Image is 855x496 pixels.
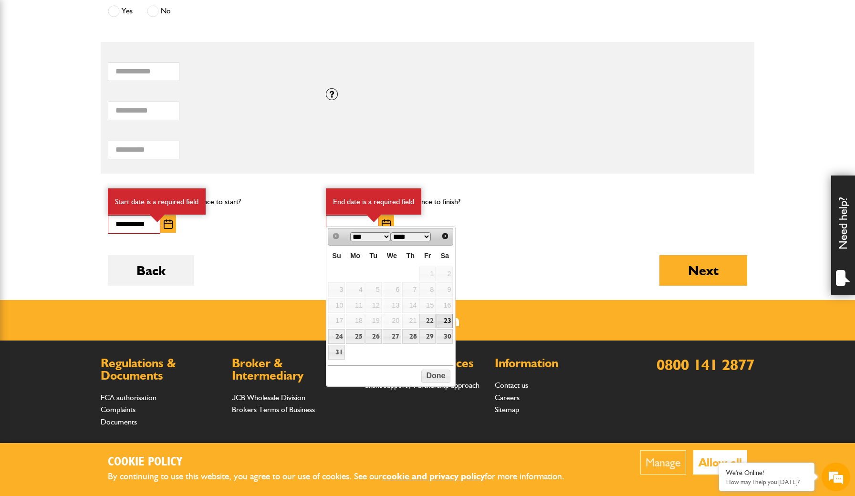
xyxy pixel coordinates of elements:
[495,393,520,402] a: Careers
[232,357,354,382] h2: Broker & Intermediary
[364,381,480,390] a: Client support / Partnership approach
[346,329,365,344] a: 25
[438,229,452,243] a: Next
[365,329,382,344] a: 26
[328,329,345,344] a: 24
[693,450,747,475] button: Allow all
[421,370,450,383] button: Done
[424,252,431,259] span: Friday
[640,450,686,475] button: Manage
[108,188,206,215] div: Start date is a required field
[232,405,315,414] a: Brokers Terms of Business
[147,5,171,17] label: No
[495,381,528,390] a: Contact us
[101,357,222,382] h2: Regulations & Documents
[101,405,136,414] a: Complaints
[232,393,305,402] a: JCB Wholesale Division
[332,252,341,259] span: Sunday
[659,255,747,286] button: Next
[382,471,485,482] a: cookie and privacy policy
[831,176,855,295] div: Need help?
[108,469,580,484] p: By continuing to use this website, you agree to our use of cookies. See our for more information.
[419,329,436,344] a: 29
[326,188,421,215] div: End date is a required field
[387,252,397,259] span: Wednesday
[437,329,453,344] a: 30
[382,219,391,229] img: Choose date
[350,252,360,259] span: Monday
[366,215,381,222] img: error-box-arrow.svg
[383,329,401,344] a: 27
[108,5,133,17] label: Yes
[441,232,449,240] span: Next
[328,345,345,360] a: 31
[326,196,530,208] p: When do you want your insurance to finish?
[440,252,449,259] span: Saturday
[108,196,312,208] p: When do you want your insurance to start?
[495,357,616,370] h2: Information
[437,314,453,329] a: 23
[150,215,165,222] img: error-box-arrow.svg
[370,252,378,259] span: Tuesday
[406,252,415,259] span: Thursday
[726,478,807,486] p: How may I help you today?
[726,469,807,477] div: We're Online!
[101,417,137,426] a: Documents
[419,314,436,329] a: 22
[101,393,156,402] a: FCA authorisation
[657,355,754,374] a: 0800 141 2877
[108,255,194,286] button: Back
[108,455,580,470] h2: Cookie Policy
[402,329,418,344] a: 28
[164,219,173,229] img: Choose date
[495,405,519,414] a: Sitemap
